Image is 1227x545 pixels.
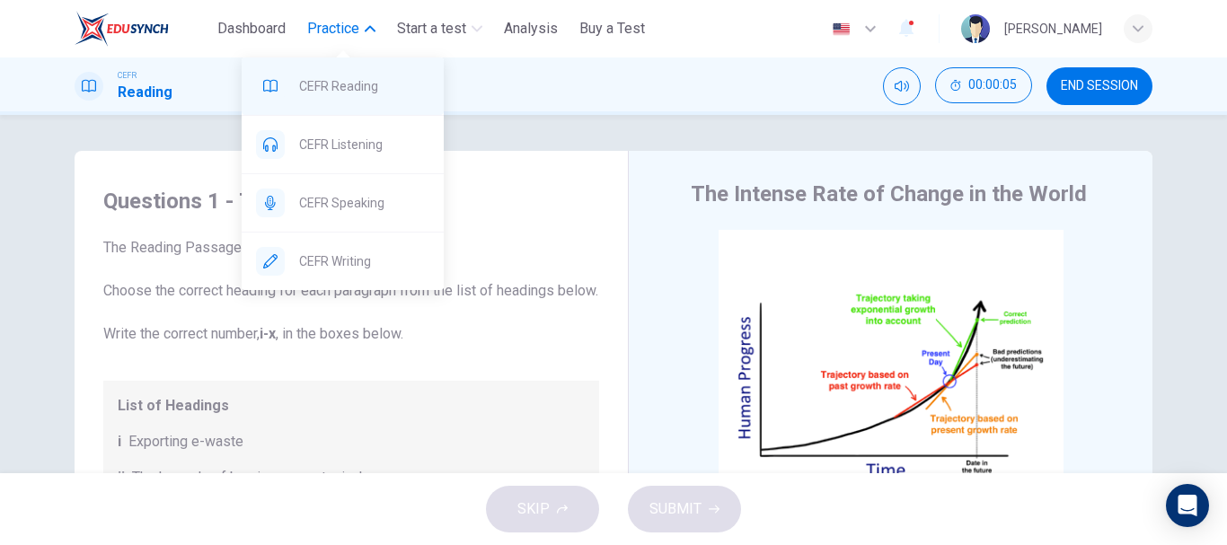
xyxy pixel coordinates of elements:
span: CEFR Reading [299,75,429,97]
button: END SESSION [1046,67,1152,105]
span: CEFR [118,69,137,82]
div: CEFR Reading [242,57,444,115]
button: 00:00:05 [935,67,1032,103]
div: CEFR Listening [242,116,444,173]
span: Dashboard [217,18,286,40]
button: Dashboard [210,13,293,45]
span: Buy a Test [579,18,645,40]
div: [PERSON_NAME] [1004,18,1102,40]
span: Analysis [504,18,558,40]
div: CEFR Writing [242,233,444,290]
button: Analysis [497,13,565,45]
h4: The Intense Rate of Change in the World [691,180,1087,208]
button: Practice [300,13,383,45]
div: Mute [883,67,921,105]
span: Practice [307,18,359,40]
span: i [118,431,121,453]
h4: Questions 1 - 7 [103,187,599,215]
span: Exporting e-waste [128,431,243,453]
img: ELTC logo [75,11,169,47]
span: List of Headings [118,395,585,417]
span: ii [118,467,125,488]
button: Start a test [390,13,490,45]
div: Open Intercom Messenger [1166,484,1209,527]
div: CEFR Speaking [242,174,444,232]
span: CEFR Speaking [299,192,429,214]
span: The hazards of burning computer junk [132,467,366,488]
span: CEFR Listening [299,134,429,155]
img: en [830,22,852,36]
div: Hide [935,67,1032,105]
b: i-x [260,325,276,342]
span: CEFR Writing [299,251,429,272]
span: 00:00:05 [968,78,1017,92]
a: ELTC logo [75,11,210,47]
span: END SESSION [1061,79,1138,93]
h1: Reading [118,82,172,103]
img: Profile picture [961,14,990,43]
span: The Reading Passage has 7 paragraphs, . Choose the correct heading for each paragraph from the li... [103,237,599,345]
span: Start a test [397,18,466,40]
button: Buy a Test [572,13,652,45]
